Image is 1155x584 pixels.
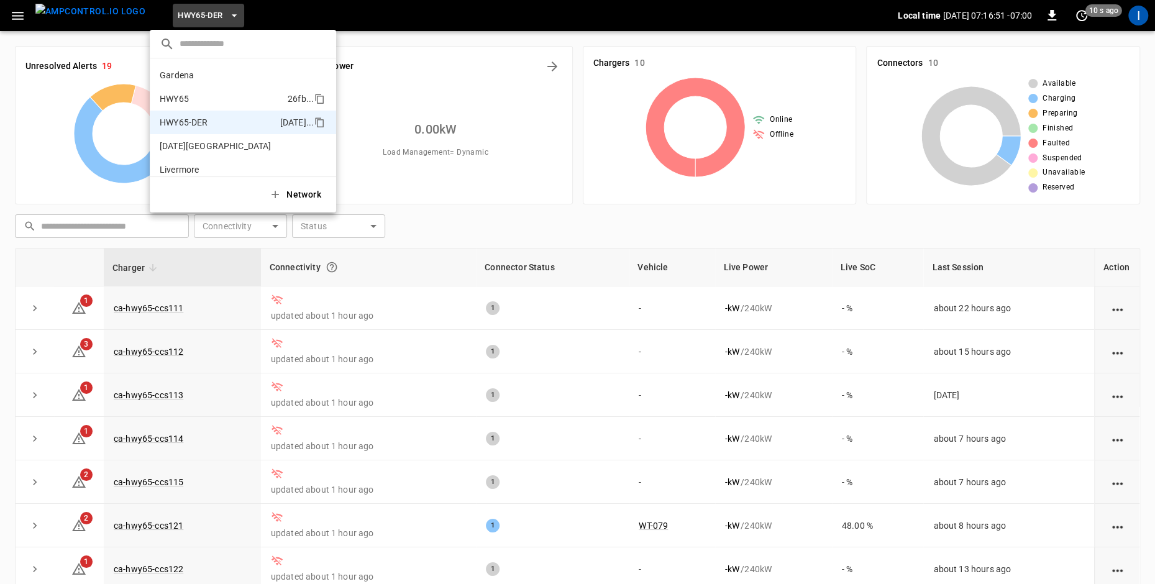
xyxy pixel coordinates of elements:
[160,69,281,81] p: Gardena
[262,182,331,208] button: Network
[160,116,275,129] p: HWY65-DER
[160,140,282,152] p: [DATE][GEOGRAPHIC_DATA]
[160,163,283,176] p: Livermore
[313,91,327,106] div: copy
[160,93,283,105] p: HWY65
[313,115,327,130] div: copy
